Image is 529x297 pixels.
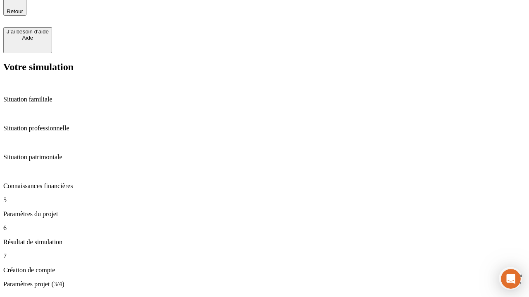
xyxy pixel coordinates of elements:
[7,8,23,14] span: Retour
[3,27,52,53] button: J’ai besoin d'aideAide
[3,153,526,161] p: Situation patrimoniale
[3,210,526,218] p: Paramètres du projet
[3,196,526,204] p: 5
[499,267,522,290] iframe: Intercom live chat discovery launcher
[3,252,526,260] p: 7
[7,35,49,41] div: Aide
[3,61,526,73] h2: Votre simulation
[3,266,526,274] p: Création de compte
[501,269,521,289] iframe: Intercom live chat
[3,224,526,232] p: 6
[3,182,526,190] p: Connaissances financières
[7,28,49,35] div: J’ai besoin d'aide
[3,280,526,288] p: Paramètres projet (3/4)
[3,238,526,246] p: Résultat de simulation
[3,125,526,132] p: Situation professionnelle
[3,96,526,103] p: Situation familiale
